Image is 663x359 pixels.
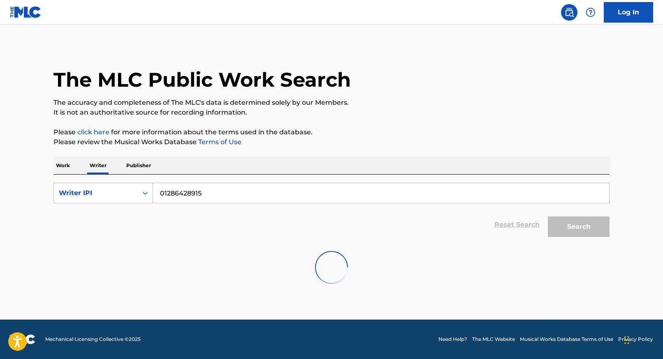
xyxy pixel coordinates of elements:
[520,336,613,343] a: Musical Works Database Terms of Use
[53,127,610,137] p: Please for more information about the terms used in the database.
[87,157,109,174] p: Writer
[53,67,351,92] h1: The MLC Public Work Search
[10,6,42,18] img: MLC Logo
[53,183,610,241] form: Search Form
[604,2,653,23] a: Log In
[10,334,35,344] img: logo
[624,328,629,352] div: Drag
[315,251,348,284] img: preloader
[438,336,467,343] a: Need Help?
[59,188,133,198] div: Writer IPI
[77,128,109,136] a: click here
[53,137,610,147] p: Please review the Musical Works Database
[53,108,610,117] p: It is not an authoritative source for recording information.
[53,157,72,174] p: Work
[586,7,596,17] img: help
[124,157,153,174] p: Publisher
[582,4,599,21] div: Help
[561,4,577,21] a: Public Search
[472,336,515,343] a: The MLC Website
[564,7,574,17] img: search
[197,138,241,146] a: Terms of Use
[618,336,653,343] a: Privacy Policy
[45,336,141,343] span: Mechanical Licensing Collective © 2025
[53,98,610,108] p: The accuracy and completeness of The MLC's data is determined solely by our Members.
[622,320,663,359] iframe: Chat Widget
